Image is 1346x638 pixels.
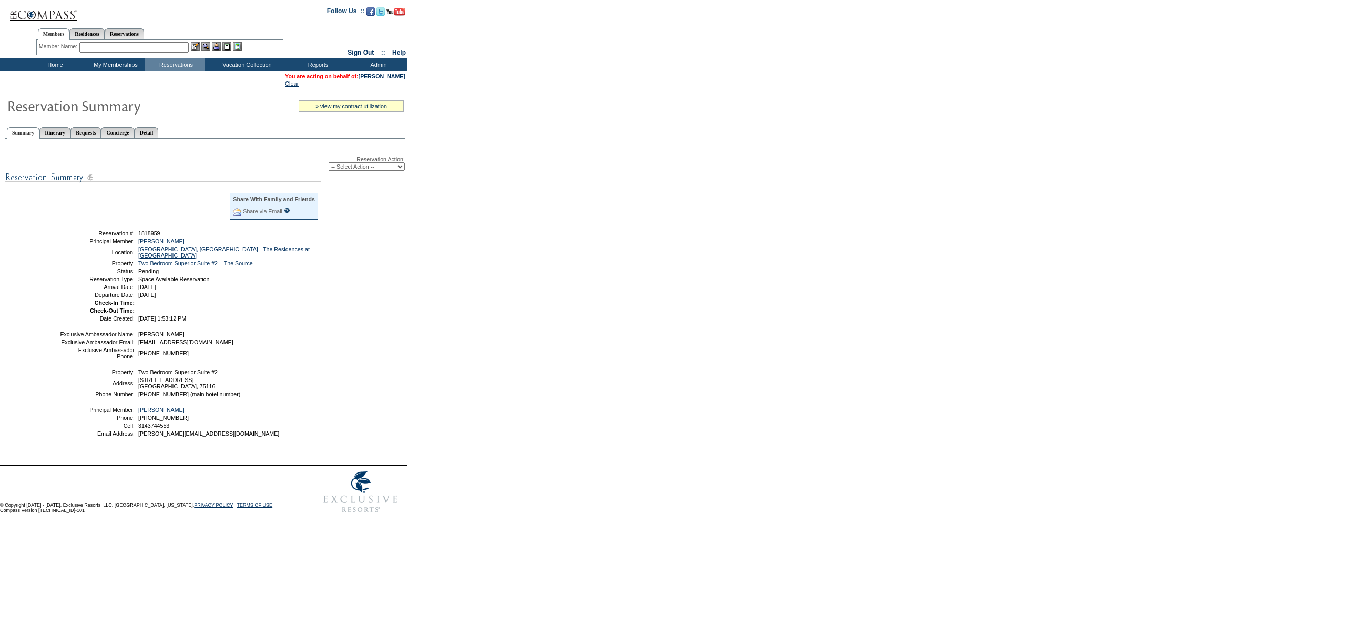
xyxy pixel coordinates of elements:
img: Subscribe to our YouTube Channel [386,8,405,16]
span: [PERSON_NAME][EMAIL_ADDRESS][DOMAIN_NAME] [138,430,279,437]
td: Cell: [59,423,135,429]
span: [DATE] 1:53:12 PM [138,315,186,322]
span: [PHONE_NUMBER] [138,415,189,421]
img: Reservaton Summary [7,95,217,116]
a: [PERSON_NAME] [138,407,185,413]
a: Reservations [105,28,144,39]
td: Departure Date: [59,292,135,298]
a: The Source [224,260,253,266]
td: Date Created: [59,315,135,322]
td: Exclusive Ambassador Name: [59,331,135,337]
a: Two Bedroom Superior Suite #2 [138,260,218,266]
span: Space Available Reservation [138,276,209,282]
span: Two Bedroom Superior Suite #2 [138,369,218,375]
a: Clear [285,80,299,87]
a: Become our fan on Facebook [366,11,375,17]
td: Phone: [59,415,135,421]
a: Itinerary [39,127,70,138]
td: Vacation Collection [205,58,287,71]
td: Location: [59,246,135,259]
a: Members [38,28,70,40]
span: [EMAIL_ADDRESS][DOMAIN_NAME] [138,339,233,345]
td: Exclusive Ambassador Phone: [59,347,135,359]
td: Address: [59,377,135,389]
td: Principal Member: [59,238,135,244]
span: 1818959 [138,230,160,236]
a: [GEOGRAPHIC_DATA], [GEOGRAPHIC_DATA] - The Residences at [GEOGRAPHIC_DATA] [138,246,310,259]
td: Reservations [145,58,205,71]
a: Follow us on Twitter [376,11,385,17]
td: Arrival Date: [59,284,135,290]
td: My Memberships [84,58,145,71]
td: Email Address: [59,430,135,437]
td: Property: [59,260,135,266]
input: What is this? [284,208,290,213]
strong: Check-In Time: [95,300,135,306]
img: View [201,42,210,51]
td: Reports [287,58,347,71]
span: 3143744553 [138,423,169,429]
span: :: [381,49,385,56]
td: Follow Us :: [327,6,364,19]
a: [PERSON_NAME] [138,238,185,244]
div: Reservation Action: [5,156,405,171]
td: Exclusive Ambassador Email: [59,339,135,345]
div: Share With Family and Friends [233,196,315,202]
img: Impersonate [212,42,221,51]
a: Detail [135,127,159,138]
a: PRIVACY POLICY [194,502,233,508]
td: Home [24,58,84,71]
a: Residences [69,28,105,39]
a: Concierge [101,127,134,138]
img: b_edit.gif [191,42,200,51]
span: [DATE] [138,284,156,290]
img: Become our fan on Facebook [366,7,375,16]
a: » view my contract utilization [315,103,387,109]
span: [PHONE_NUMBER] (main hotel number) [138,391,240,397]
td: Reservation #: [59,230,135,236]
a: Share via Email [243,208,282,214]
span: [DATE] [138,292,156,298]
td: Reservation Type: [59,276,135,282]
a: Subscribe to our YouTube Channel [386,11,405,17]
img: Reservations [222,42,231,51]
span: Pending [138,268,159,274]
a: Sign Out [348,49,374,56]
td: Phone Number: [59,391,135,397]
img: Follow us on Twitter [376,7,385,16]
span: You are acting on behalf of: [285,73,405,79]
span: [PHONE_NUMBER] [138,350,189,356]
a: Help [392,49,406,56]
div: Member Name: [39,42,79,51]
a: Requests [70,127,101,138]
img: subTtlResSummary.gif [5,171,321,184]
a: TERMS OF USE [237,502,273,508]
td: Status: [59,268,135,274]
td: Principal Member: [59,407,135,413]
td: Property: [59,369,135,375]
a: Summary [7,127,39,139]
img: b_calculator.gif [233,42,242,51]
img: Exclusive Resorts [313,466,407,518]
td: Admin [347,58,407,71]
span: [PERSON_NAME] [138,331,185,337]
span: [STREET_ADDRESS] [GEOGRAPHIC_DATA], 75116 [138,377,215,389]
a: [PERSON_NAME] [359,73,405,79]
strong: Check-Out Time: [90,307,135,314]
